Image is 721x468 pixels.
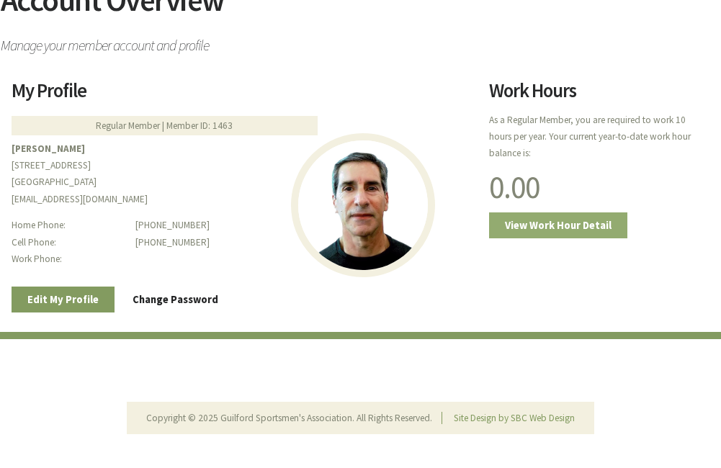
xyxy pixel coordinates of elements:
p: As a Regular Member, you are required to work 10 hours per year. Your current year-to-date work h... [489,112,710,162]
h2: Work Hours [489,81,710,110]
li: Copyright © 2025 Guilford Sportsmen's Association. All Rights Reserved. [146,412,442,424]
a: View Work Hour Detail [489,212,627,239]
dd: [PHONE_NUMBER] [135,234,471,251]
p: [STREET_ADDRESS] [GEOGRAPHIC_DATA] [EMAIL_ADDRESS][DOMAIN_NAME] [12,140,471,207]
span: Manage your member account and profile [1,31,721,53]
a: Change Password [117,287,234,313]
dt: Work Phone [12,251,127,267]
dt: Home Phone [12,217,127,233]
h1: 0.00 [489,171,710,202]
a: Edit My Profile [12,287,115,313]
a: Site Design by SBC Web Design [454,412,575,424]
dd: [PHONE_NUMBER] [135,217,471,233]
div: Regular Member | Member ID: 1463 [12,116,318,135]
h2: My Profile [12,81,471,110]
b: [PERSON_NAME] [12,143,85,155]
dt: Cell Phone [12,234,127,251]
